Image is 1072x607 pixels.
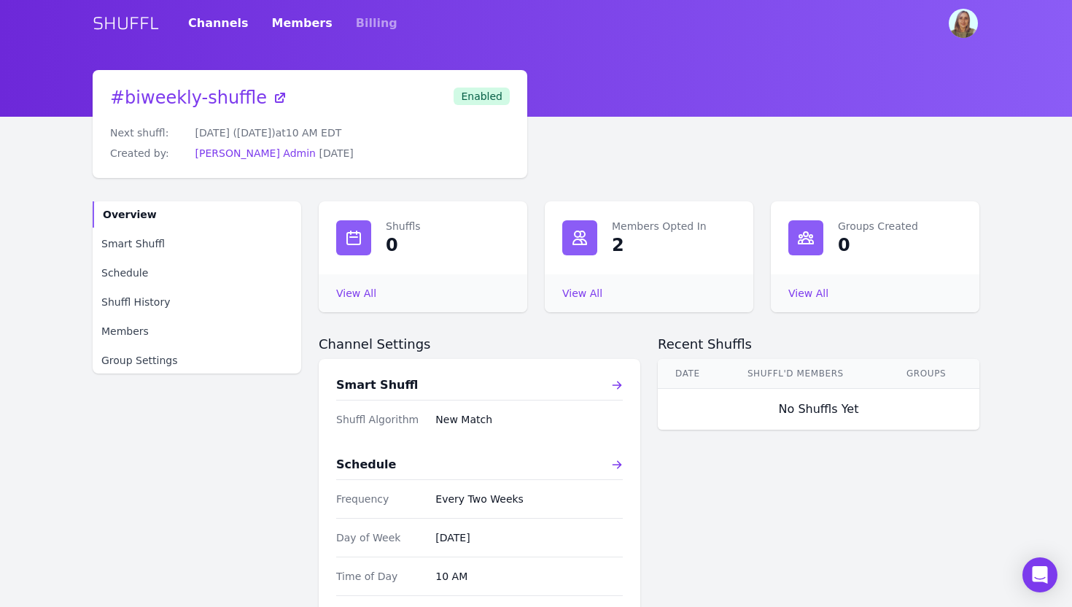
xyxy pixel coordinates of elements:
[435,492,623,506] dd: Every Two Weeks
[1022,557,1057,592] div: Open Intercom Messenger
[93,201,301,374] nav: Sidebar
[658,336,979,353] h2: Recent Shuffls
[838,233,850,257] div: 0
[336,569,424,584] dt: Time of Day
[386,233,398,257] div: 0
[93,231,301,257] a: Smart Shuffl
[93,318,301,344] a: Members
[195,147,316,159] a: [PERSON_NAME] Admin
[947,7,979,39] button: User menu
[336,492,424,506] dt: Frequency
[110,146,184,161] dt: Created by:
[356,3,397,44] a: Billing
[889,359,979,389] th: Groups
[949,9,978,38] img: Cherry Thompson
[110,88,287,108] a: #biweekly-shuffle
[272,3,333,44] a: Members
[101,353,178,368] span: Group Settings
[101,266,148,280] span: Schedule
[454,88,510,105] span: Enabled
[336,456,396,473] h3: Schedule
[838,219,962,233] dt: Groups Created
[730,359,889,389] th: Shuffl'd Members
[101,236,165,251] span: Smart Shuffl
[110,125,184,140] dt: Next shuffl:
[435,530,623,545] dd: [DATE]
[93,12,159,35] a: SHUFFL
[93,260,301,286] a: Schedule
[101,324,149,339] span: Members
[188,3,249,44] a: Channels
[336,376,418,394] h3: Smart Shuffl
[336,287,376,299] a: View All
[435,569,623,584] dd: 10 AM
[101,295,170,309] span: Shuffl History
[93,201,301,228] a: Overview
[103,207,157,222] span: Overview
[562,287,602,299] a: View All
[336,412,424,427] dt: Shuffl Algorithm
[658,359,730,389] th: Date
[612,233,624,257] div: 2
[761,389,877,430] div: No Shuffls Yet
[319,336,640,353] h2: Channel Settings
[788,287,828,299] a: View All
[336,376,623,394] a: Smart Shuffl
[319,147,353,159] span: [DATE]
[93,347,301,374] a: Group Settings
[195,127,342,139] span: [DATE] ([DATE]) at 10 AM EDT
[612,219,736,233] dt: Members Opted In
[336,456,623,473] a: Schedule
[93,289,301,315] a: Shuffl History
[110,88,267,108] span: # biweekly-shuffle
[435,412,623,427] dd: New Match
[386,219,510,233] dt: Shuffls
[336,530,424,545] dt: Day of Week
